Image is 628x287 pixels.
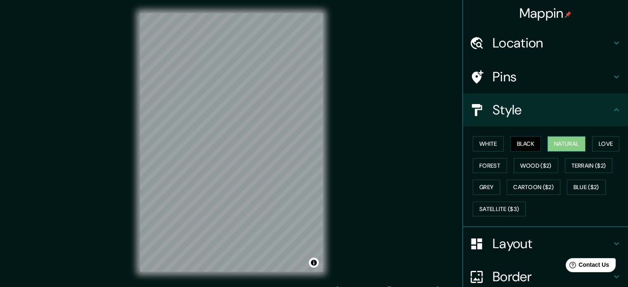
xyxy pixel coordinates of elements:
[309,258,319,268] button: Toggle attribution
[592,136,619,152] button: Love
[473,158,507,173] button: Forest
[463,227,628,260] div: Layout
[493,268,611,285] h4: Border
[473,180,500,195] button: Grey
[463,60,628,93] div: Pins
[555,255,619,278] iframe: Help widget launcher
[140,13,323,272] canvas: Map
[514,158,558,173] button: Wood ($2)
[493,35,611,51] h4: Location
[507,180,560,195] button: Cartoon ($2)
[493,69,611,85] h4: Pins
[519,5,572,21] h4: Mappin
[547,136,585,152] button: Natural
[463,93,628,126] div: Style
[493,235,611,252] h4: Layout
[473,136,504,152] button: White
[463,26,628,59] div: Location
[473,202,526,217] button: Satellite ($3)
[567,180,606,195] button: Blue ($2)
[493,102,611,118] h4: Style
[565,158,613,173] button: Terrain ($2)
[565,11,571,18] img: pin-icon.png
[510,136,541,152] button: Black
